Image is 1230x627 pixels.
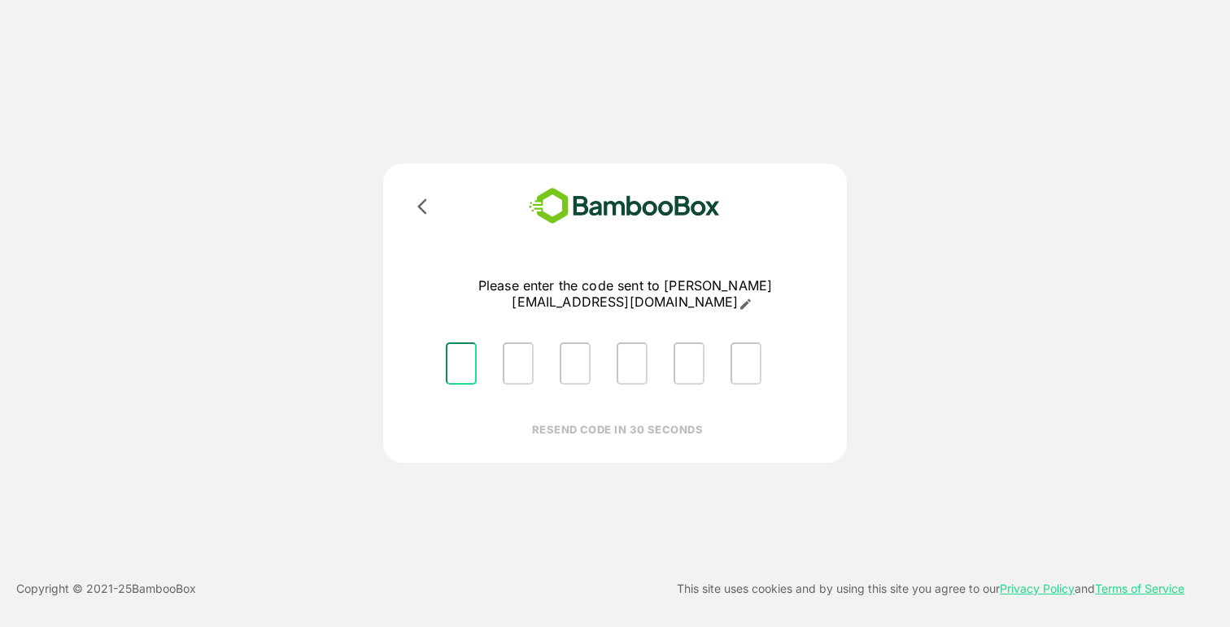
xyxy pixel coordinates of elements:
a: Privacy Policy [1000,581,1075,595]
img: bamboobox [505,183,744,229]
input: Please enter OTP character 3 [560,342,591,385]
input: Please enter OTP character 4 [617,342,648,385]
p: Copyright © 2021- 25 BambooBox [16,579,196,599]
input: Please enter OTP character 6 [731,342,761,385]
input: Please enter OTP character 2 [503,342,534,385]
p: Please enter the code sent to [PERSON_NAME][EMAIL_ADDRESS][DOMAIN_NAME] [433,278,818,310]
input: Please enter OTP character 5 [674,342,704,385]
input: Please enter OTP character 1 [446,342,477,385]
a: Terms of Service [1095,581,1184,595]
p: This site uses cookies and by using this site you agree to our and [677,579,1184,599]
